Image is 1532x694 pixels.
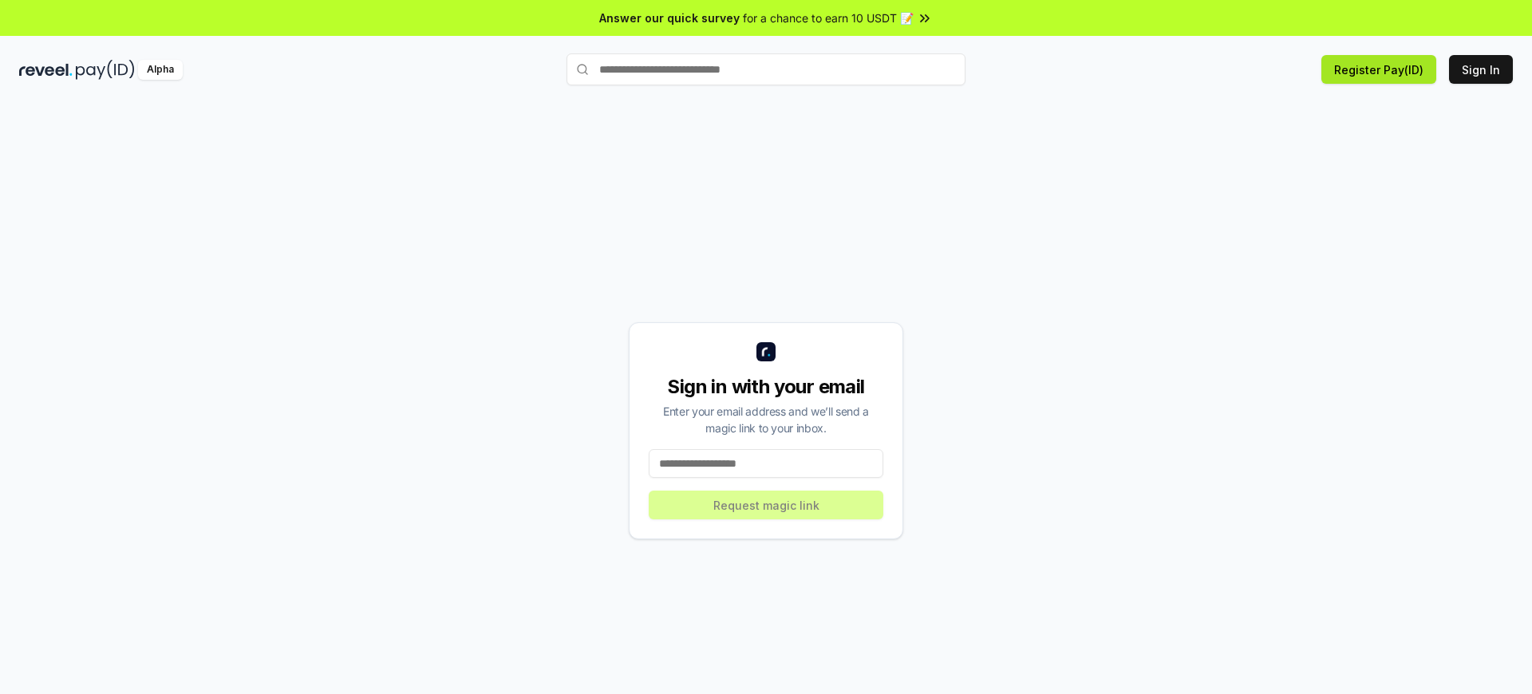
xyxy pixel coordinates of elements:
img: pay_id [76,60,135,80]
button: Sign In [1449,55,1513,84]
div: Sign in with your email [649,374,883,400]
img: reveel_dark [19,60,73,80]
div: Enter your email address and we’ll send a magic link to your inbox. [649,403,883,436]
button: Register Pay(ID) [1321,55,1436,84]
span: Answer our quick survey [599,10,740,26]
span: for a chance to earn 10 USDT 📝 [743,10,914,26]
div: Alpha [138,60,183,80]
img: logo_small [756,342,776,361]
